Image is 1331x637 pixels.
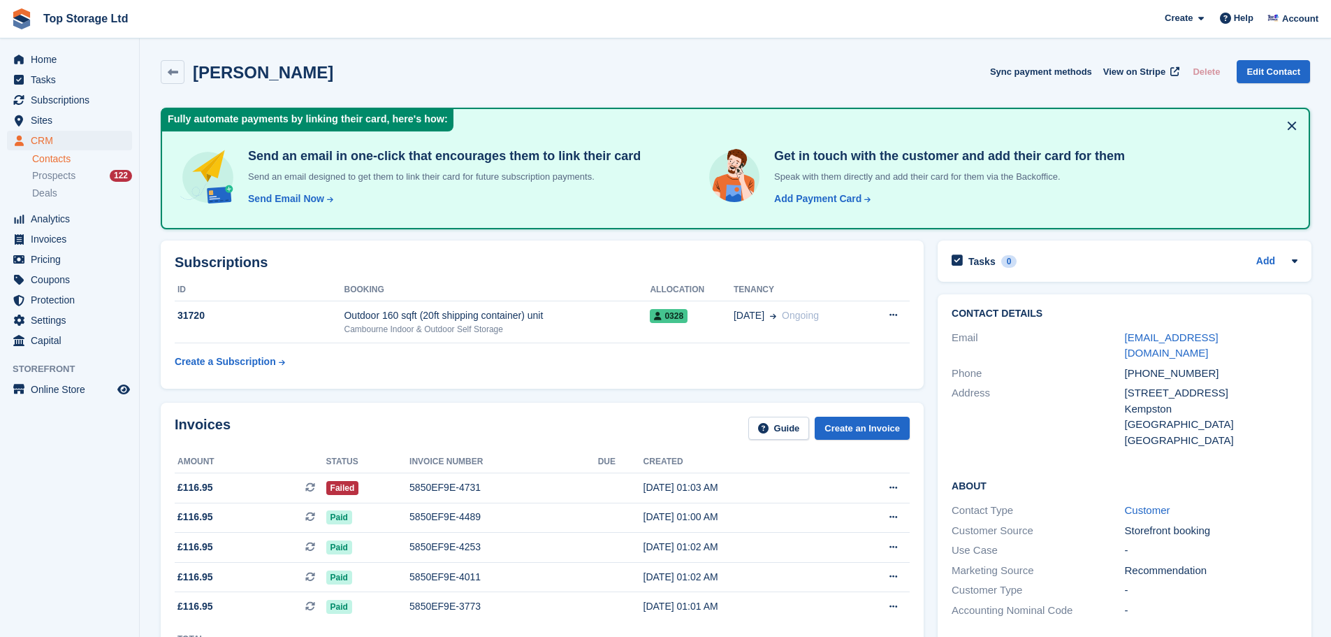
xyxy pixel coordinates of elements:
[952,330,1124,362] div: Email
[643,599,835,614] div: [DATE] 01:01 AM
[7,209,132,229] a: menu
[31,90,115,110] span: Subscriptions
[952,385,1124,448] div: Address
[769,192,872,206] a: Add Payment Card
[11,8,32,29] img: stora-icon-8386f47178a22dfd0bd8f6a31ec36ba5ce8667c1dd55bd0f319d3a0aa187defe.svg
[1125,603,1297,619] div: -
[248,192,324,206] div: Send Email Now
[32,169,75,182] span: Prospects
[177,510,213,524] span: £116.95
[1098,60,1182,83] a: View on Stripe
[32,187,57,200] span: Deals
[650,309,688,323] span: 0328
[1165,11,1193,25] span: Create
[409,599,598,614] div: 5850EF9E-3773
[344,323,650,336] div: Cambourne Indoor & Outdoor Self Storage
[7,270,132,289] a: menu
[952,478,1297,492] h2: About
[31,310,115,330] span: Settings
[31,290,115,310] span: Protection
[7,90,132,110] a: menu
[32,186,132,201] a: Deals
[31,229,115,249] span: Invoices
[952,603,1124,619] div: Accounting Nominal Code
[650,279,734,301] th: Allocation
[952,543,1124,559] div: Use Case
[242,170,641,184] p: Send an email designed to get them to link their card for future subscription payments.
[1266,11,1280,25] img: Sam Topham
[31,50,115,69] span: Home
[1256,254,1275,270] a: Add
[179,148,237,206] img: send-email-b5881ef4c8f827a638e46e229e590028c7e36e3a6c99d2365469aff88783de13.svg
[31,380,115,399] span: Online Store
[968,255,996,268] h2: Tasks
[344,308,650,323] div: Outdoor 160 sqft (20ft shipping container) unit
[175,417,231,440] h2: Invoices
[643,451,835,473] th: Created
[326,600,352,614] span: Paid
[193,63,333,82] h2: [PERSON_NAME]
[7,110,132,130] a: menu
[7,380,132,399] a: menu
[1125,401,1297,417] div: Kempston
[952,563,1124,579] div: Marketing Source
[38,7,133,30] a: Top Storage Ltd
[1125,331,1219,359] a: [EMAIL_ADDRESS][DOMAIN_NAME]
[7,290,132,310] a: menu
[643,570,835,585] div: [DATE] 01:02 AM
[175,255,910,271] h2: Subscriptions
[643,480,835,495] div: [DATE] 01:03 AM
[1282,12,1318,26] span: Account
[7,70,132,90] a: menu
[175,279,344,301] th: ID
[31,70,115,90] span: Tasks
[32,169,132,183] a: Prospects 122
[31,331,115,350] span: Capital
[242,148,641,164] h4: Send an email in one-click that encourages them to link their card
[31,110,115,130] span: Sites
[643,540,835,554] div: [DATE] 01:02 AM
[1187,60,1225,83] button: Delete
[32,152,132,166] a: Contacts
[1125,433,1297,449] div: [GEOGRAPHIC_DATA]
[326,481,359,495] span: Failed
[598,451,643,473] th: Due
[1125,563,1297,579] div: Recommendation
[175,349,285,375] a: Create a Subscription
[344,279,650,301] th: Booking
[643,510,835,524] div: [DATE] 01:00 AM
[1234,11,1253,25] span: Help
[326,510,352,524] span: Paid
[177,570,213,585] span: £116.95
[815,417,910,440] a: Create an Invoice
[706,148,763,206] img: get-in-touch-e3e95b6451f4e49772a6039d3abdde126589d6f45a760754adfa51be33bf0f70.svg
[115,381,132,398] a: Preview store
[177,599,213,614] span: £116.95
[326,571,352,585] span: Paid
[175,308,344,323] div: 31720
[409,540,598,554] div: 5850EF9E-4253
[110,170,132,182] div: 122
[31,131,115,150] span: CRM
[409,510,598,524] div: 5850EF9E-4489
[7,131,132,150] a: menu
[952,523,1124,539] div: Customer Source
[1103,65,1165,79] span: View on Stripe
[734,279,865,301] th: Tenancy
[1125,417,1297,433] div: [GEOGRAPHIC_DATA]
[177,480,213,495] span: £116.95
[1125,582,1297,599] div: -
[7,331,132,350] a: menu
[1125,366,1297,382] div: [PHONE_NUMBER]
[774,192,861,206] div: Add Payment Card
[734,308,764,323] span: [DATE]
[31,209,115,229] span: Analytics
[7,50,132,69] a: menu
[409,451,598,473] th: Invoice number
[1001,255,1017,268] div: 0
[952,582,1124,599] div: Customer Type
[1125,385,1297,401] div: [STREET_ADDRESS]
[175,451,326,473] th: Amount
[1125,523,1297,539] div: Storefront booking
[1125,543,1297,559] div: -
